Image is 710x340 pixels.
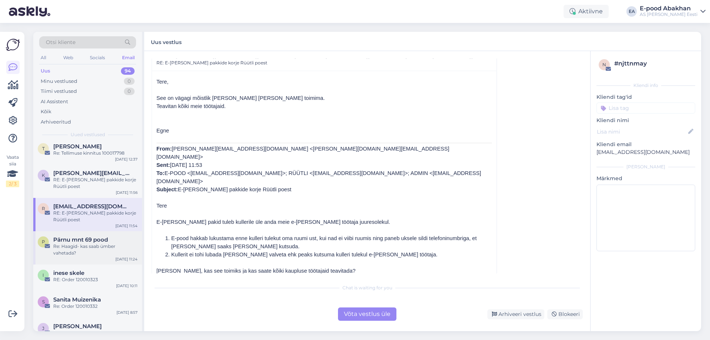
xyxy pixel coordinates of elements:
img: Askly Logo [6,38,20,52]
p: Kliendi nimi [596,117,695,124]
p: Kliendi email [596,141,695,148]
div: RE: E-[PERSON_NAME] pakkide korje Rüütli poest [53,210,138,223]
div: 2 / 3 [6,181,19,187]
div: [PERSON_NAME] [596,164,695,170]
p: Tere, [156,78,492,86]
input: Lisa tag [596,102,695,114]
div: All [39,53,48,63]
b: To: [156,170,165,176]
div: Arhiveeritud [41,118,71,126]
div: Web [62,53,75,63]
span: Pärnu mnt 69 pood [53,236,108,243]
span: Joanna Kaasik [53,323,102,330]
div: AS [PERSON_NAME] Eesti [640,11,697,17]
div: Blokeeri [547,309,583,319]
div: [DATE] 8:57 [116,310,138,315]
div: Re: Haagid- kas saab ümber vahetada? [53,243,138,256]
span: Kullerit ei tohi lubada [PERSON_NAME] valveta ehk peaks kutsuma kulleri tulekul e-[PERSON_NAME] t... [171,252,437,257]
div: Re: Order 120010332 [53,303,138,310]
p: Egne [156,127,492,135]
span: Tiina Reimann [53,143,102,150]
span: Tere [156,203,167,209]
span: From: [156,146,172,152]
span: RE: E-[PERSON_NAME] pakkide korje Rüütli poest [156,60,267,66]
span: n [602,62,606,67]
div: Socials [88,53,106,63]
span: E-[PERSON_NAME] pakid tuleb kullerile üle anda meie e-[PERSON_NAME] töötaja juuresolekul. [156,219,390,225]
div: Re: Tellimus 100017796 [53,330,138,336]
span: Uued vestlused [71,131,105,138]
div: [DATE] 11:54 [115,223,138,229]
span: inese skele [53,270,84,276]
div: Kliendi info [596,82,695,89]
p: [EMAIL_ADDRESS][DOMAIN_NAME] [596,148,695,156]
p: Märkmed [596,175,695,182]
span: [PERSON_NAME][EMAIL_ADDRESS][DOMAIN_NAME] <[PERSON_NAME][DOMAIN_NAME][EMAIL_ADDRESS][DOMAIN_NAME]... [156,146,481,192]
div: Email [121,53,136,63]
span: r [42,206,45,211]
span: i [43,272,44,278]
div: Tiimi vestlused [41,88,77,95]
div: RE: Order 120010323 [53,276,138,283]
span: Sanita Muizenika [53,296,101,303]
div: Arhiveeri vestlus [487,309,544,319]
div: Chat is waiting for you [152,285,583,291]
span: J [42,326,44,331]
div: Re: Tellimuse kinnitus 100017798 [53,150,138,156]
div: RE: E-[PERSON_NAME] pakkide korje Rüütli poest [53,176,138,190]
span: S [42,299,45,304]
label: Uus vestlus [151,36,182,46]
div: Kõik [41,108,51,115]
span: P [42,239,45,245]
div: EA [626,6,637,17]
span: [PERSON_NAME], kas see toimiks ja kas saate kõiki kaupluse töötajaid teavitada? [156,268,355,274]
div: Vaata siia [6,154,19,187]
span: E-pood hakkab lukustama enne kulleri tulekut oma ruumi ust, kui nad ei viibi ruumis ning paneb uk... [171,235,477,249]
div: 0 [124,88,135,95]
a: E-pood AbakhanAS [PERSON_NAME] Eesti [640,6,706,17]
div: [DATE] 11:24 [115,256,138,262]
div: AI Assistent [41,98,68,105]
div: [DATE] 11:56 [116,190,138,195]
input: Lisa nimi [597,128,687,136]
p: Teavitan kõiki meie töötajaid. [156,102,492,110]
p: See on vägagi mõistlik [PERSON_NAME] [PERSON_NAME] toimima. [156,94,492,102]
div: 0 [124,78,135,85]
span: ruutli@abakhan.ee [53,203,130,210]
div: [DATE] 10:11 [116,283,138,289]
div: Uus [41,67,50,75]
div: Aktiivne [564,5,609,18]
span: T [42,146,45,151]
div: 94 [121,67,135,75]
div: Minu vestlused [41,78,77,85]
div: [DATE] 12:37 [115,156,138,162]
p: Kliendi tag'id [596,93,695,101]
span: kristine.stroom@abakhan.ee [53,170,130,176]
span: Otsi kliente [46,38,75,46]
div: Võta vestlus üle [338,307,396,321]
div: E-pood Abakhan [640,6,697,11]
b: Sent: [156,162,170,168]
span: k [42,172,45,178]
div: # njttnmay [614,59,693,68]
b: Subject: [156,186,178,192]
